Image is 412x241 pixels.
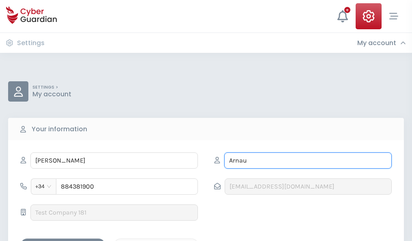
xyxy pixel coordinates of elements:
[32,124,87,134] b: Your information
[357,39,406,47] div: My account
[17,39,45,47] h3: Settings
[32,85,71,90] p: SETTINGS >
[344,7,350,13] div: +
[357,39,396,47] h3: My account
[56,178,198,195] input: 612345678
[32,90,71,98] p: My account
[35,180,52,193] span: +34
